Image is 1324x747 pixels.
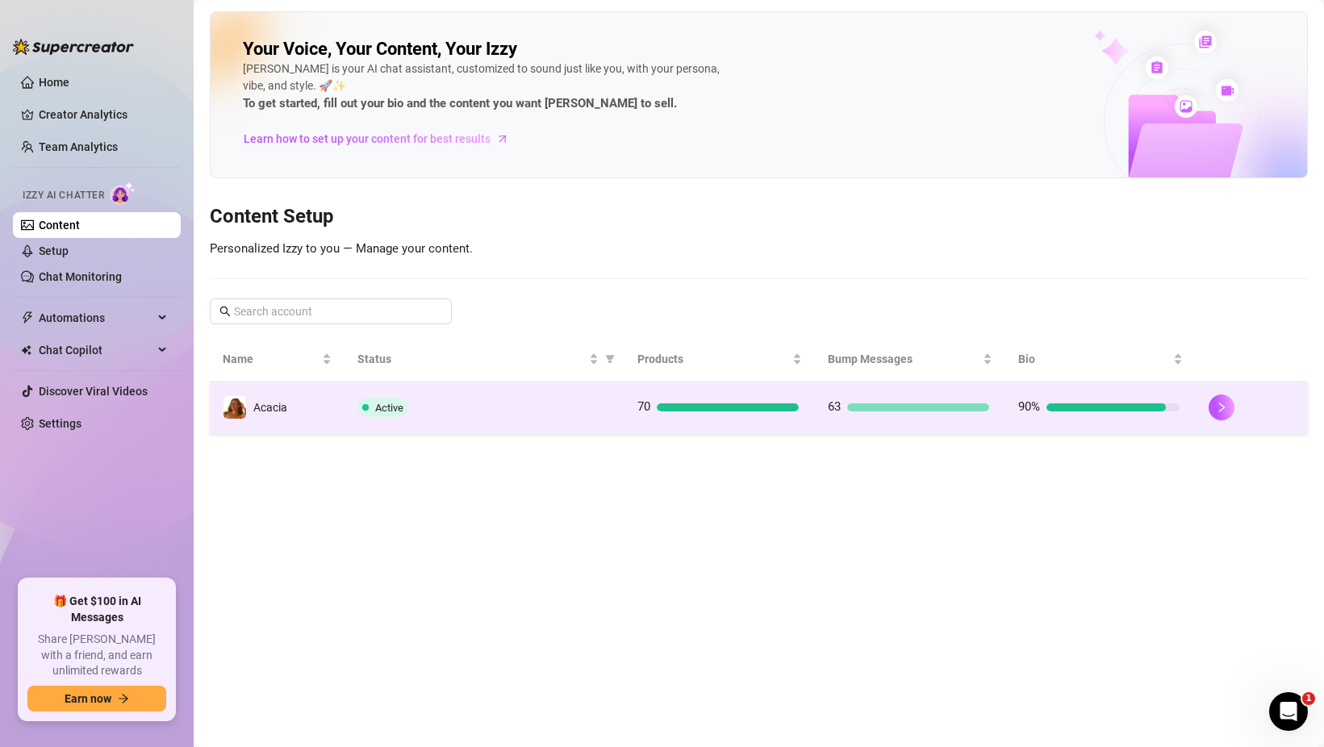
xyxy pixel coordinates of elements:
span: 63 [828,399,841,414]
button: right [1209,394,1234,420]
input: Search account [234,303,429,320]
a: Creator Analytics [39,102,168,127]
span: Active [375,402,403,414]
a: Home [39,76,69,89]
span: Learn how to set up your content for best results [244,130,491,148]
button: Earn nowarrow-right [27,686,166,712]
span: Share [PERSON_NAME] with a friend, and earn unlimited rewards [27,632,166,679]
img: Acacia [223,396,246,419]
span: 90% [1018,399,1040,414]
th: Name [210,337,345,382]
a: Chat Monitoring [39,270,122,283]
span: arrow-right [495,131,511,147]
img: Chat Copilot [21,344,31,356]
th: Products [624,337,815,382]
span: arrow-right [118,693,129,704]
a: Team Analytics [39,140,118,153]
div: [PERSON_NAME] is your AI chat assistant, customized to sound just like you, with your persona, vi... [243,61,727,114]
span: Earn now [65,692,111,705]
span: Automations [39,305,153,331]
a: Discover Viral Videos [39,385,148,398]
th: Status [345,337,624,382]
h3: Content Setup [210,204,1308,230]
span: 1 [1302,692,1315,705]
th: Bio [1005,337,1196,382]
a: Settings [39,417,81,430]
span: Bio [1018,350,1170,368]
h2: Your Voice, Your Content, Your Izzy [243,38,517,61]
span: Personalized Izzy to you — Manage your content. [210,241,473,256]
span: 🎁 Get $100 in AI Messages [27,594,166,625]
span: Chat Copilot [39,337,153,363]
span: search [219,306,231,317]
span: Izzy AI Chatter [23,188,104,203]
a: Setup [39,244,69,257]
a: Content [39,219,80,232]
span: filter [605,354,615,364]
img: AI Chatter [111,182,136,205]
span: Products [637,350,789,368]
img: ai-chatter-content-library-cLFOSyPT.png [1057,13,1307,177]
span: right [1216,402,1227,413]
strong: To get started, fill out your bio and the content you want [PERSON_NAME] to sell. [243,96,677,111]
span: filter [602,347,618,371]
span: 70 [637,399,650,414]
span: Acacia [253,401,287,414]
span: Status [357,350,586,368]
th: Bump Messages [815,337,1005,382]
iframe: Intercom live chat [1269,692,1308,731]
img: logo-BBDzfeDw.svg [13,39,134,55]
a: Learn how to set up your content for best results [243,126,521,152]
span: Name [223,350,319,368]
span: Bump Messages [828,350,979,368]
span: thunderbolt [21,311,34,324]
